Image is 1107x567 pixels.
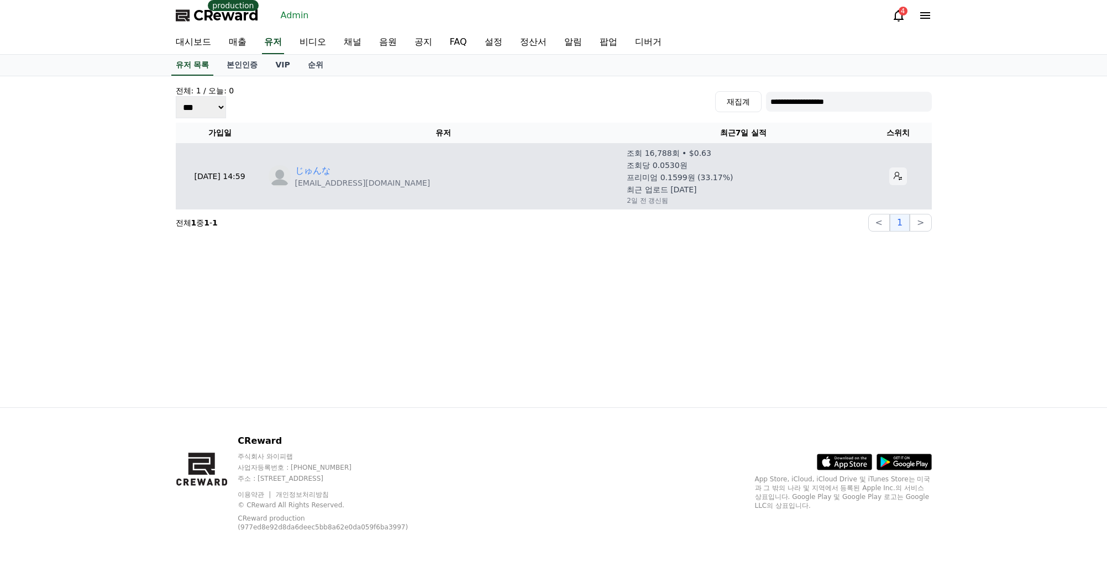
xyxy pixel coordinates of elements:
[276,491,329,498] a: 개인정보처리방침
[238,463,432,472] p: 사업자등록번호 : [PHONE_NUMBER]
[864,123,932,143] th: 스위치
[238,501,432,510] p: © CReward All Rights Reserved.
[269,165,291,187] img: profile_blank.webp
[266,55,298,76] a: VIP
[755,475,932,510] p: App Store, iCloud, iCloud Drive 및 iTunes Store는 미국과 그 밖의 나라 및 지역에서 등록된 Apple Inc.의 서비스 상표입니다. Goo...
[715,91,762,112] button: 재집계
[622,123,864,143] th: 최근7일 실적
[92,368,124,376] span: Messages
[180,171,260,182] p: [DATE] 14:59
[511,31,555,54] a: 정산서
[295,177,431,188] p: [EMAIL_ADDRESS][DOMAIN_NAME]
[191,218,197,227] strong: 1
[238,452,432,461] p: 주식회사 와이피랩
[627,196,668,205] p: 2일 전 갱신됨
[910,214,931,232] button: >
[899,7,907,15] div: 4
[143,350,212,378] a: Settings
[28,367,48,376] span: Home
[73,350,143,378] a: Messages
[262,31,284,54] a: 유저
[627,148,711,159] p: 조회 16,788회 • $0.63
[238,434,432,448] p: CReward
[626,31,670,54] a: 디버거
[476,31,511,54] a: 설정
[627,172,733,183] p: 프리미엄 0.1599원 (33.17%)
[264,123,623,143] th: 유저
[167,31,220,54] a: 대시보드
[335,31,370,54] a: 채널
[291,31,335,54] a: 비디오
[238,514,415,532] p: CReward production (977ed8e92d8da6deec5bb8a62e0da059f6ba3997)
[591,31,626,54] a: 팝업
[295,164,330,177] a: じゅんな
[204,218,209,227] strong: 1
[868,214,890,232] button: <
[892,9,905,22] a: 4
[3,350,73,378] a: Home
[627,160,687,171] p: 조회당 0.0530원
[441,31,476,54] a: FAQ
[238,474,432,483] p: 주소 : [STREET_ADDRESS]
[176,123,264,143] th: 가입일
[176,7,259,24] a: CReward
[220,31,255,54] a: 매출
[299,55,332,76] a: 순위
[171,55,214,76] a: 유저 목록
[218,55,266,76] a: 본인인증
[370,31,406,54] a: 음원
[890,214,910,232] button: 1
[627,184,696,195] p: 최근 업로드 [DATE]
[276,7,313,24] a: Admin
[176,85,234,96] h4: 전체: 1 / 오늘: 0
[164,367,191,376] span: Settings
[555,31,591,54] a: 알림
[176,217,218,228] p: 전체 중 -
[406,31,441,54] a: 공지
[212,218,218,227] strong: 1
[193,7,259,24] span: CReward
[238,491,272,498] a: 이용약관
